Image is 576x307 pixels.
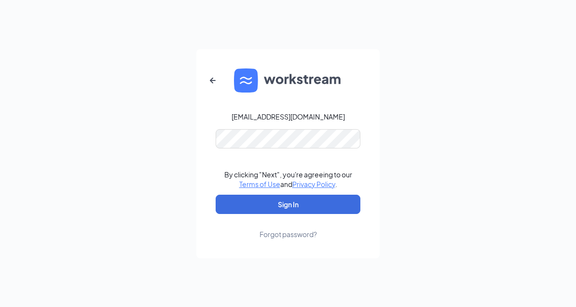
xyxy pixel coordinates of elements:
div: By clicking "Next", you're agreeing to our and . [224,170,352,189]
div: Forgot password? [260,229,317,239]
svg: ArrowLeftNew [207,75,219,86]
button: Sign In [216,195,360,214]
a: Privacy Policy [292,180,335,188]
a: Forgot password? [260,214,317,239]
div: [EMAIL_ADDRESS][DOMAIN_NAME] [232,112,345,121]
a: Terms of Use [239,180,280,188]
button: ArrowLeftNew [201,69,224,92]
img: WS logo and Workstream text [234,68,342,93]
